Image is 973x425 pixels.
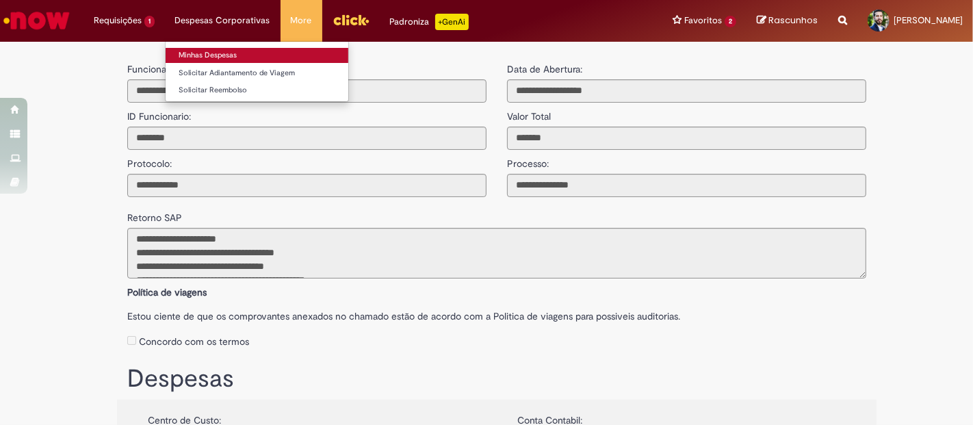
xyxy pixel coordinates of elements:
[291,14,312,27] span: More
[1,7,72,34] img: ServiceNow
[127,365,866,393] h1: Despesas
[768,14,818,27] span: Rascunhos
[165,41,349,102] ul: Despesas Corporativas
[166,48,348,63] a: Minhas Despesas
[127,62,179,76] label: Funcionario:
[166,66,348,81] a: Solicitar Adiantamento de Viagem
[333,10,369,30] img: click_logo_yellow_360x200.png
[127,204,182,224] label: Retorno SAP
[127,302,866,323] label: Estou ciente de que os comprovantes anexados no chamado estão de acordo com a Politica de viagens...
[757,14,818,27] a: Rascunhos
[507,62,582,76] label: Data de Abertura:
[166,83,348,98] a: Solicitar Reembolso
[507,150,549,170] label: Processo:
[127,150,172,170] label: Protocolo:
[139,335,249,348] label: Concordo com os termos
[725,16,736,27] span: 2
[94,14,142,27] span: Requisições
[127,103,191,123] label: ID Funcionario:
[144,16,155,27] span: 1
[507,103,551,123] label: Valor Total
[390,14,469,30] div: Padroniza
[894,14,963,26] span: [PERSON_NAME]
[127,286,207,298] b: Política de viagens
[175,14,270,27] span: Despesas Corporativas
[684,14,722,27] span: Favoritos
[435,14,469,30] p: +GenAi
